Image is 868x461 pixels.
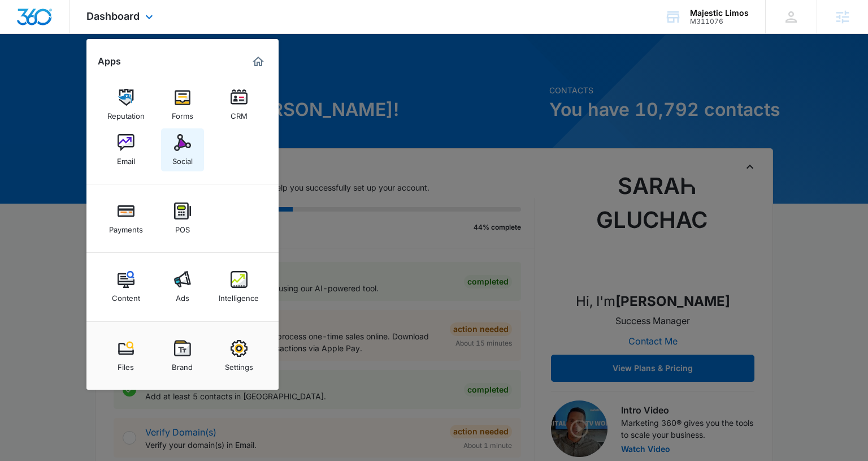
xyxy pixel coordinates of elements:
[98,56,121,67] h2: Apps
[175,219,190,234] div: POS
[112,288,140,303] div: Content
[105,265,147,308] a: Content
[218,334,261,377] a: Settings
[107,106,145,120] div: Reputation
[172,151,193,166] div: Social
[105,128,147,171] a: Email
[161,128,204,171] a: Social
[161,334,204,377] a: Brand
[161,197,204,240] a: POS
[109,219,143,234] div: Payments
[118,357,134,372] div: Files
[172,357,193,372] div: Brand
[219,288,259,303] div: Intelligence
[161,83,204,126] a: Forms
[161,265,204,308] a: Ads
[105,83,147,126] a: Reputation
[231,106,248,120] div: CRM
[249,53,267,71] a: Marketing 360® Dashboard
[690,8,749,18] div: account name
[105,334,147,377] a: Files
[176,288,189,303] div: Ads
[218,83,261,126] a: CRM
[117,151,135,166] div: Email
[105,197,147,240] a: Payments
[172,106,193,120] div: Forms
[218,265,261,308] a: Intelligence
[690,18,749,25] div: account id
[225,357,253,372] div: Settings
[86,10,140,22] span: Dashboard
